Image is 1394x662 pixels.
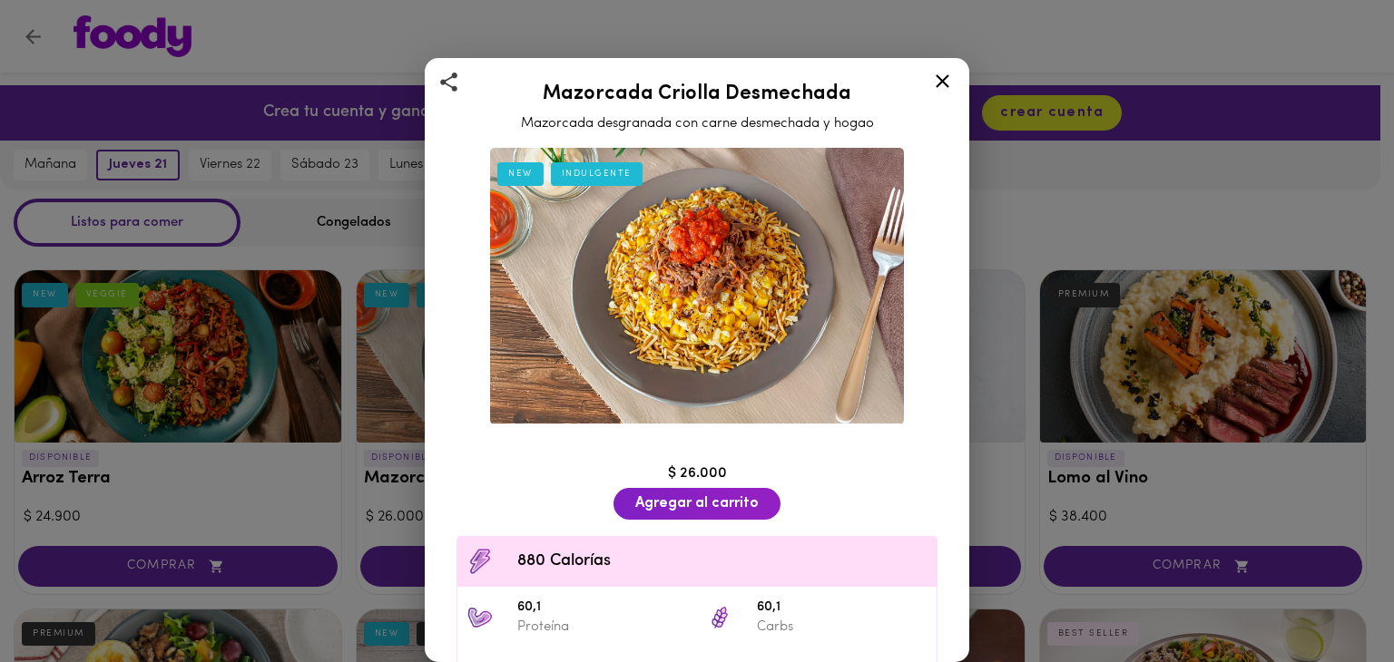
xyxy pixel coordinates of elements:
span: Agregar al carrito [635,495,759,512]
img: Mazorcada Criolla Desmechada [490,148,904,424]
div: INDULGENTE [551,162,643,186]
span: 880 Calorías [517,550,928,574]
h2: Mazorcada Criolla Desmechada [447,83,947,105]
button: Agregar al carrito [614,488,780,520]
img: Contenido calórico [466,548,494,575]
span: Mazorcada desgranada con carne desmechada y hogao [521,117,874,131]
span: 60,1 [757,598,928,618]
p: Proteína [517,618,688,637]
span: 60,1 [517,598,688,618]
p: Carbs [757,618,928,637]
img: 60,1 Carbs [706,604,733,631]
div: $ 26.000 [447,463,947,484]
iframe: Messagebird Livechat Widget [1289,557,1376,644]
div: NEW [497,162,544,186]
img: 60,1 Proteína [466,604,494,631]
